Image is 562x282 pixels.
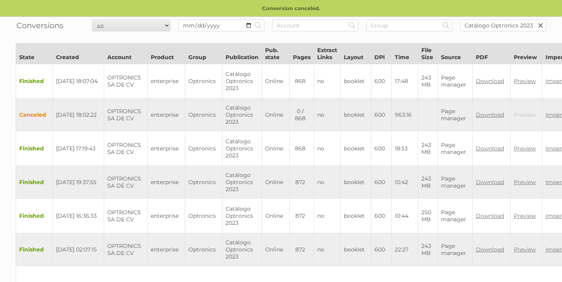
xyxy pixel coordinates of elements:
td: no [314,233,341,266]
td: Online [262,98,290,132]
a: Preview [514,145,536,152]
td: Optronics [185,132,222,165]
span: [DATE] 19:37:55 [56,179,96,186]
td: 600 [371,233,392,266]
td: Catálogo Optronics 2023 [222,165,262,199]
td: enterprise [148,233,185,266]
th: Pages [290,43,314,64]
td: OPTRONICS SA DE CV [104,233,148,266]
td: Catálogo Optronics 2023 [222,132,262,165]
td: no [314,98,341,132]
th: Preview [511,43,542,64]
td: 872 [290,233,314,266]
td: 872 [290,165,314,199]
td: Page manager [438,132,473,165]
th: Pub. state [262,43,290,64]
td: enterprise [148,165,185,199]
td: 17:48 [392,64,418,98]
td: Page manager [438,199,473,233]
td: 18:53 [392,132,418,165]
td: Online [262,165,290,199]
a: Preview [514,78,536,85]
a: Preview [514,179,536,186]
td: 868 [290,64,314,98]
td: 872 [290,199,314,233]
a: Download [476,246,504,253]
td: Finished [16,165,53,199]
td: 243 MB [418,165,438,199]
th: Extract Links [314,43,341,64]
td: booklet [341,199,371,233]
span: [DATE] 18:07:04 [56,78,98,85]
input: Search [440,20,452,31]
td: Catálogo Optronics 2023 [222,64,262,98]
td: Canceled [16,98,53,132]
td: 600 [371,199,392,233]
td: 250 MB [418,199,438,233]
input: Search [346,20,358,31]
th: Layout [341,43,371,64]
input: Search [252,20,264,31]
a: Download [476,179,504,186]
p: Conversion canceled. [0,0,562,17]
input: Account [272,20,358,31]
th: Group [185,43,222,64]
td: no [314,165,341,199]
td: 22:27 [392,233,418,266]
td: Finished [16,233,53,266]
td: Finished [16,64,53,98]
td: Catálogo Optronics 2023 [222,98,262,132]
a: Preview [514,246,536,253]
td: Online [262,199,290,233]
td: OPTRONICS SA DE CV [104,98,148,132]
td: Page manager [438,165,473,199]
th: Account [104,43,148,64]
td: Page manager [438,98,473,132]
th: State [16,43,53,64]
td: 10:42 [392,165,418,199]
a: Download [476,111,504,118]
td: booklet [341,132,371,165]
input: Group [366,20,452,31]
td: 600 [371,64,392,98]
td: Preview [511,98,542,132]
a: Preview [514,212,536,219]
td: Finished [16,199,53,233]
th: PDF [473,43,511,64]
td: OPTRONICS SA DE CV [104,64,148,98]
td: Finished [16,132,53,165]
td: booklet [341,64,371,98]
td: no [314,132,341,165]
td: Optronics [185,64,222,98]
a: Download [476,78,504,85]
input: Publication [460,20,546,31]
td: enterprise [148,64,185,98]
td: Page manager [438,233,473,266]
td: 0 / 868 [290,98,314,132]
td: 600 [371,165,392,199]
td: Page manager [438,64,473,98]
td: booklet [341,98,371,132]
span: [DATE] 16:36:33 [56,212,97,219]
td: enterprise [148,98,185,132]
td: enterprise [148,199,185,233]
th: Created [53,43,104,64]
td: Online [262,64,290,98]
td: 10:44 [392,199,418,233]
td: OPTRONICS SA DE CV [104,165,148,199]
td: 600 [371,98,392,132]
td: Online [262,233,290,266]
td: 868 [290,132,314,165]
td: Optronics [185,233,222,266]
td: Catálogo Optronics 2023 [222,233,262,266]
td: enterprise [148,132,185,165]
td: OPTRONICS SA DE CV [104,132,148,165]
td: booklet [341,233,371,266]
th: Publication [222,43,262,64]
td: Optronics [185,98,222,132]
th: Product [148,43,185,64]
th: Source [438,43,473,64]
td: no [314,199,341,233]
a: Download [476,212,504,219]
td: Optronics [185,199,222,233]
